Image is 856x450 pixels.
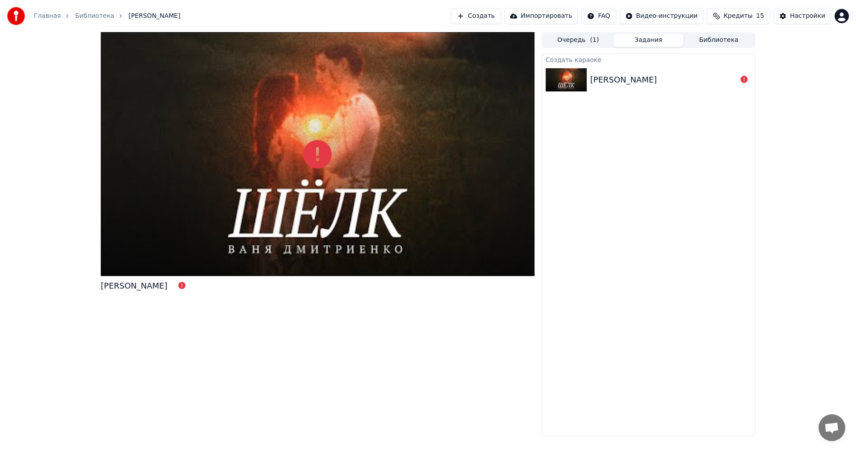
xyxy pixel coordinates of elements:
button: Кредиты15 [707,8,770,24]
button: FAQ [581,8,616,24]
span: 15 [756,12,764,21]
button: Создать [451,8,500,24]
span: ( 1 ) [590,36,599,45]
button: Настройки [774,8,831,24]
div: [PERSON_NAME] [590,74,657,86]
div: Создать караоке [542,54,755,65]
nav: breadcrumb [34,12,181,21]
button: Видео-инструкции [620,8,704,24]
a: Главная [34,12,61,21]
button: Библиотека [683,34,754,47]
div: [PERSON_NAME] [101,280,168,292]
div: Открытый чат [819,414,845,441]
button: Импортировать [504,8,578,24]
span: [PERSON_NAME] [128,12,180,21]
button: Очередь [543,34,613,47]
div: Настройки [790,12,825,21]
span: Кредиты [724,12,753,21]
img: youka [7,7,25,25]
a: Библиотека [75,12,114,21]
button: Задания [613,34,684,47]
